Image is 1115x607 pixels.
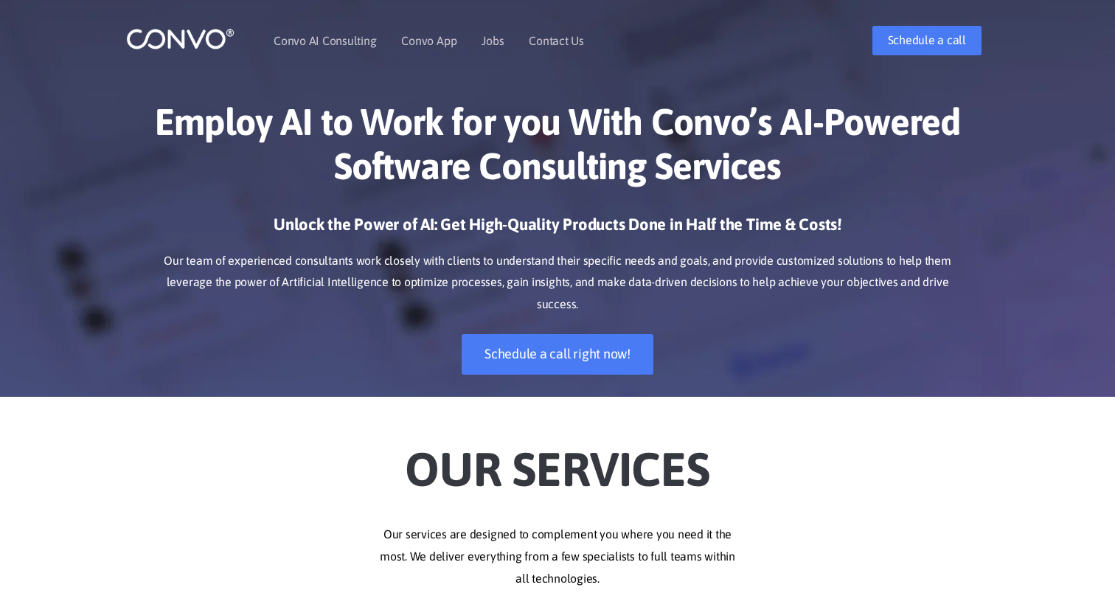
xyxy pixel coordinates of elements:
[148,214,967,246] h3: Unlock the Power of AI: Get High-Quality Products Done in Half the Time & Costs!
[148,100,967,199] h1: Employ AI to Work for you With Convo’s AI-Powered Software Consulting Services
[529,35,584,46] a: Contact Us
[462,334,653,375] a: Schedule a call right now!
[126,27,235,50] img: logo_1.png
[148,524,967,590] p: Our services are designed to complement you where you need it the most. We deliver everything fro...
[401,35,456,46] a: Convo App
[148,250,967,316] p: Our team of experienced consultants work closely with clients to understand their specific needs ...
[274,35,376,46] a: Convo AI Consulting
[482,35,504,46] a: Jobs
[148,419,967,502] h2: Our Services
[872,26,982,55] a: Schedule a call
